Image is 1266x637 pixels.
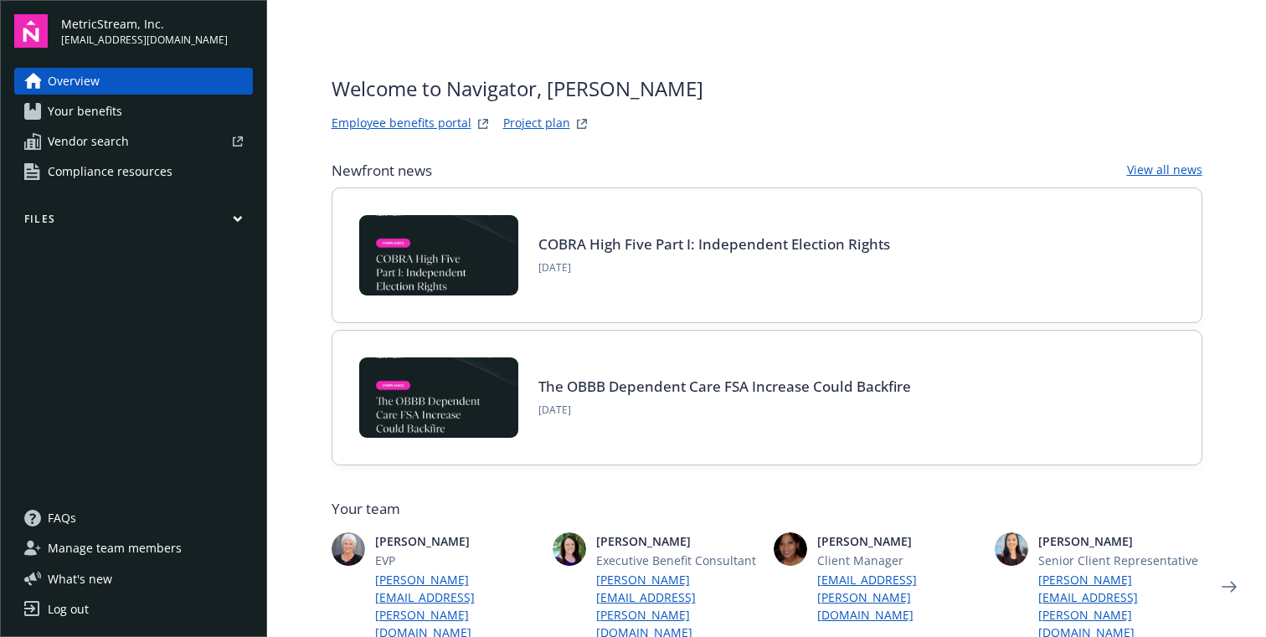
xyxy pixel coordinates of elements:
[332,532,365,566] img: photo
[332,161,432,181] span: Newfront news
[553,532,586,566] img: photo
[48,98,122,125] span: Your benefits
[48,505,76,532] span: FAQs
[538,234,890,254] a: COBRA High Five Part I: Independent Election Rights
[359,215,518,295] img: BLOG-Card Image - Compliance - COBRA High Five Pt 1 07-18-25.jpg
[1127,161,1202,181] a: View all news
[14,212,253,233] button: Files
[503,114,570,134] a: Project plan
[817,571,981,624] a: [EMAIL_ADDRESS][PERSON_NAME][DOMAIN_NAME]
[332,74,703,104] span: Welcome to Navigator , [PERSON_NAME]
[332,114,471,134] a: Employee benefits portal
[375,552,539,569] span: EVP
[538,403,911,418] span: [DATE]
[1038,552,1202,569] span: Senior Client Representative
[14,68,253,95] a: Overview
[817,532,981,550] span: [PERSON_NAME]
[48,570,112,588] span: What ' s new
[572,114,592,134] a: projectPlanWebsite
[14,98,253,125] a: Your benefits
[61,15,228,33] span: MetricStream, Inc.
[14,570,139,588] button: What's new
[48,128,129,155] span: Vendor search
[538,260,890,275] span: [DATE]
[538,377,911,396] a: The OBBB Dependent Care FSA Increase Could Backfire
[14,128,253,155] a: Vendor search
[774,532,807,566] img: photo
[14,158,253,185] a: Compliance resources
[48,68,100,95] span: Overview
[1038,532,1202,550] span: [PERSON_NAME]
[61,14,253,48] button: MetricStream, Inc.[EMAIL_ADDRESS][DOMAIN_NAME]
[995,532,1028,566] img: photo
[48,158,172,185] span: Compliance resources
[359,357,518,438] img: BLOG-Card Image - Compliance - OBBB Dep Care FSA - 08-01-25.jpg
[1216,573,1243,600] a: Next
[375,532,539,550] span: [PERSON_NAME]
[596,532,760,550] span: [PERSON_NAME]
[48,535,182,562] span: Manage team members
[596,552,760,569] span: Executive Benefit Consultant
[14,14,48,48] img: navigator-logo.svg
[48,596,89,623] div: Log out
[14,505,253,532] a: FAQs
[473,114,493,134] a: striveWebsite
[14,535,253,562] a: Manage team members
[817,552,981,569] span: Client Manager
[332,499,1202,519] span: Your team
[61,33,228,48] span: [EMAIL_ADDRESS][DOMAIN_NAME]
